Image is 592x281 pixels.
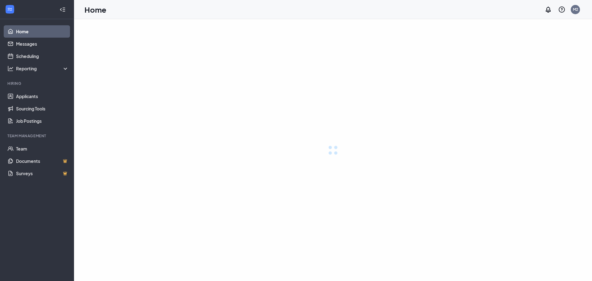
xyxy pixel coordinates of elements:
[558,6,565,13] svg: QuestionInfo
[16,167,69,180] a: SurveysCrown
[16,50,69,62] a: Scheduling
[16,38,69,50] a: Messages
[545,6,552,13] svg: Notifications
[7,133,68,138] div: Team Management
[16,65,69,72] div: Reporting
[16,25,69,38] a: Home
[573,7,578,12] div: M2
[60,6,66,13] svg: Collapse
[16,155,69,167] a: DocumentsCrown
[7,65,14,72] svg: Analysis
[16,143,69,155] a: Team
[16,115,69,127] a: Job Postings
[16,102,69,115] a: Sourcing Tools
[7,81,68,86] div: Hiring
[7,6,13,12] svg: WorkstreamLogo
[16,90,69,102] a: Applicants
[84,4,106,15] h1: Home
